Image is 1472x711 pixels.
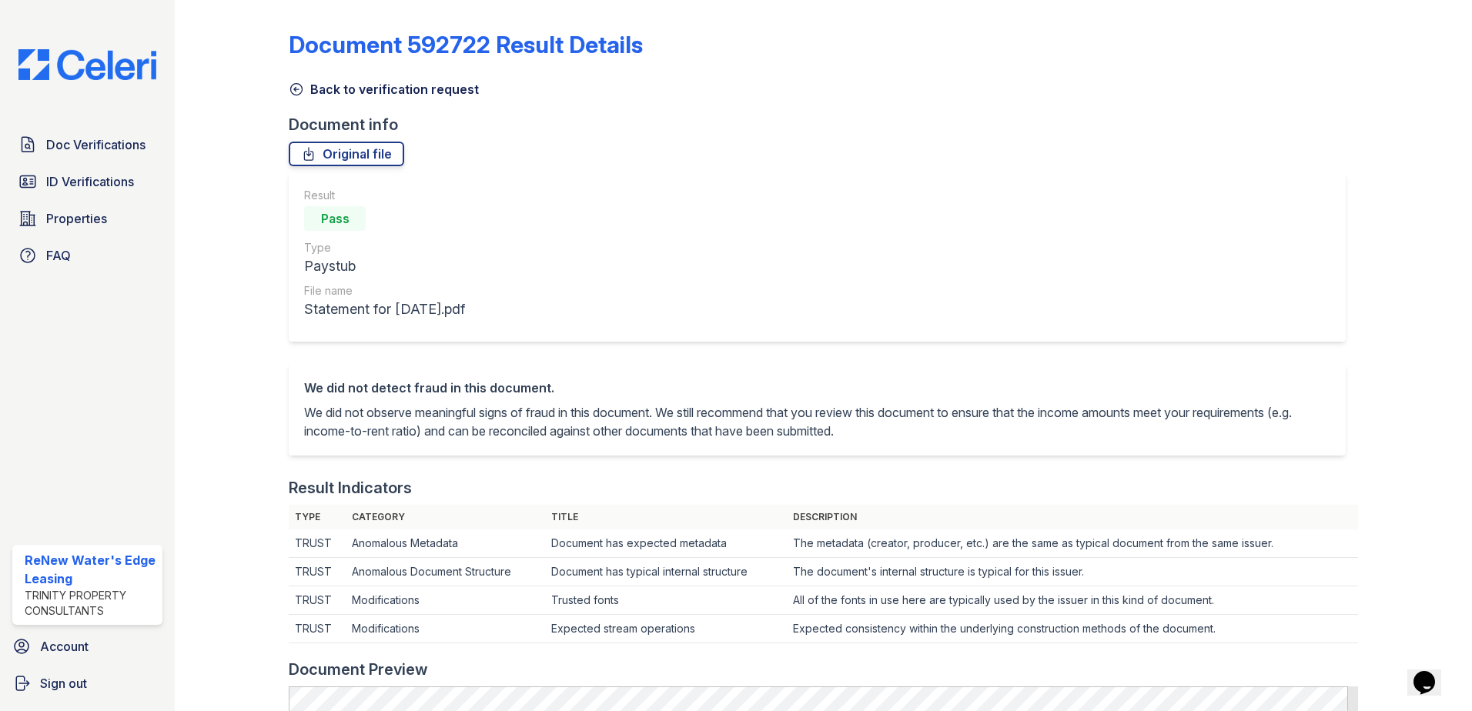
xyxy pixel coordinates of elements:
div: Paystub [304,255,465,277]
div: Document info [289,114,1358,135]
span: ID Verifications [46,172,134,191]
th: Category [346,505,545,529]
div: Statement for [DATE].pdf [304,299,465,320]
div: Trinity Property Consultants [25,588,156,619]
td: All of the fonts in use here are typically used by the issuer in this kind of document. [787,586,1358,615]
a: Doc Verifications [12,129,162,160]
td: Anomalous Document Structure [346,558,545,586]
a: Back to verification request [289,80,479,98]
a: Document 592722 Result Details [289,31,643,58]
td: Expected stream operations [545,615,787,643]
span: FAQ [46,246,71,265]
td: TRUST [289,558,346,586]
div: File name [304,283,465,299]
td: Document has expected metadata [545,529,787,558]
th: Type [289,505,346,529]
div: Type [304,240,465,255]
td: Trusted fonts [545,586,787,615]
div: Result Indicators [289,477,412,499]
span: Sign out [40,674,87,693]
td: TRUST [289,586,346,615]
a: Original file [289,142,404,166]
div: Pass [304,206,366,231]
td: TRUST [289,529,346,558]
a: Sign out [6,668,169,699]
a: FAQ [12,240,162,271]
a: Properties [12,203,162,234]
span: Doc Verifications [46,135,146,154]
img: CE_Logo_Blue-a8612792a0a2168367f1c8372b55b34899dd931a85d93a1a3d3e32e68fde9ad4.png [6,49,169,80]
td: Expected consistency within the underlying construction methods of the document. [787,615,1358,643]
span: Properties [46,209,107,228]
th: Description [787,505,1358,529]
td: TRUST [289,615,346,643]
td: Modifications [346,586,545,615]
td: The document's internal structure is typical for this issuer. [787,558,1358,586]
span: Account [40,637,89,656]
th: Title [545,505,787,529]
td: Modifications [346,615,545,643]
a: Account [6,631,169,662]
div: ReNew Water's Edge Leasing [25,551,156,588]
a: ID Verifications [12,166,162,197]
div: Document Preview [289,659,428,680]
td: Anomalous Metadata [346,529,545,558]
div: Result [304,188,465,203]
div: We did not detect fraud in this document. [304,379,1330,397]
td: Document has typical internal structure [545,558,787,586]
td: The metadata (creator, producer, etc.) are the same as typical document from the same issuer. [787,529,1358,558]
iframe: chat widget [1407,649,1457,696]
p: We did not observe meaningful signs of fraud in this document. We still recommend that you review... [304,403,1330,440]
